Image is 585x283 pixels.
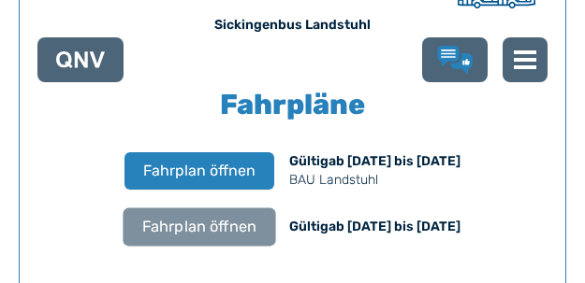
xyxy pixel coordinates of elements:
[289,218,461,236] div: Gültig ab [DATE] bis [DATE]
[142,216,256,238] span: Fahrplan öffnen
[437,46,473,74] a: Lob & Kritik
[220,91,365,119] h5: Fahrpläne
[289,171,461,190] p: BAU Landstuhl
[289,152,461,190] div: Gültig ab [DATE] bis [DATE]
[56,45,105,75] a: QNV Logo
[123,207,275,246] button: Fahrplan öffnen
[514,49,536,71] img: menu
[143,160,256,182] span: Fahrplan öffnen
[124,152,274,190] button: Fahrplan öffnen
[50,16,535,35] div: Sickingenbus Landstuhl
[56,51,105,68] img: QNV Logo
